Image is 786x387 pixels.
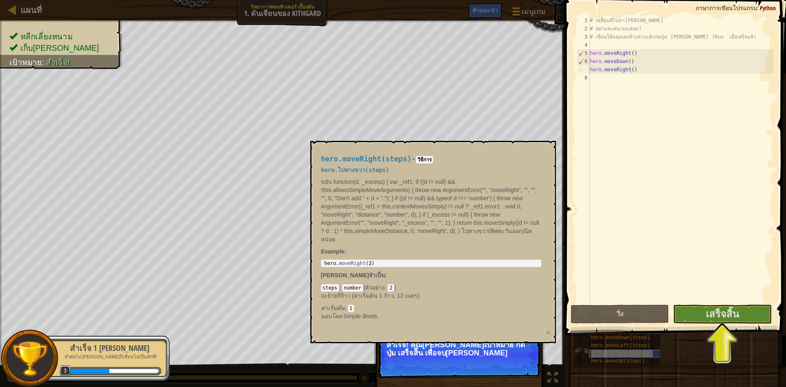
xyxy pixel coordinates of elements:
[58,354,161,360] p: ทำต่อไป [PERSON_NAME]ก็เขียนไม่เป็นสักที!
[321,272,385,278] span: [PERSON_NAME]จำเป็น
[321,155,411,163] span: hero.moveRight(steps)
[385,272,387,278] span: :
[388,284,394,292] code: 2
[342,284,363,292] code: number
[416,156,433,163] code: วิธีการ
[321,283,541,312] div: ( )
[321,313,379,319] em: Simple Boots.
[321,313,343,319] span: มอบโดย
[385,284,388,291] span: :
[321,155,541,163] h4: -
[321,292,541,300] p: จะย้ายกี่ก้าว (ค่าเริ่มต้น 1 ก้าว, 12 เมตร)
[321,167,389,173] span: hero.ไปทางขวา(steps)
[11,340,48,377] img: trophy.png
[321,248,345,255] span: Example
[365,284,385,291] span: ตัวอย่าง
[60,365,71,376] span: 3
[345,305,348,311] span: :
[321,178,541,243] p: ขยับ function(d, _excess) { var _ref1; if ((d != null) && !this.allowsSimpleMoveArguments) { thro...
[321,248,346,255] strong: :
[339,284,342,291] span: :
[546,328,551,337] button: ×
[321,284,339,292] code: steps
[58,342,161,354] div: สำเร็จ 1 [PERSON_NAME]
[348,305,354,312] code: 1
[321,305,345,311] span: ค่าเริ่มต้น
